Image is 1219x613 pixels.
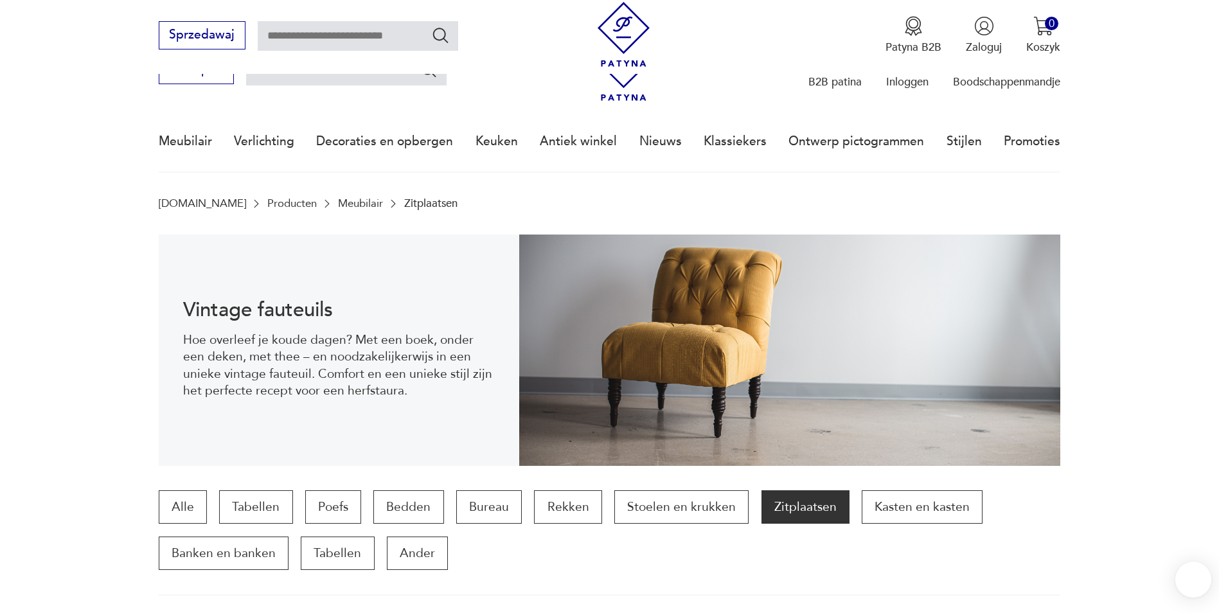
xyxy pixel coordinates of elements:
[591,2,656,67] img: Patyna - sklep z meblami i dekoracjami vintage
[387,537,448,570] a: Ander
[534,490,601,524] a: Rekken
[862,490,983,524] a: Kasten en kasten
[159,21,245,49] button: Sprzedawaj
[885,16,941,55] button: Patyna B2B
[404,197,458,209] p: Zitplaatsen
[267,197,317,209] a: Producten
[456,490,522,524] a: Bureau
[788,112,924,171] a: Ontwerp pictogrammen
[953,75,1060,89] p: Boodschappenmandje
[316,112,453,171] a: Decoraties en opbergen
[159,490,207,524] a: Alle
[761,490,850,524] a: Zitplaatsen
[1026,16,1060,55] button: 0Koszyk
[966,16,1002,55] button: Zaloguj
[614,490,749,524] a: Stoelen en krukken
[159,66,234,76] a: Verkopen
[234,112,294,171] a: Verlichting
[420,60,438,79] button: Zoeken
[301,537,374,570] a: Tabellen
[159,197,246,209] a: [DOMAIN_NAME]
[373,490,443,524] a: Bedden
[808,75,862,89] p: B2B patina
[974,16,994,36] img: Ikonka użytkownika
[519,235,1060,466] img: 9275102764de9360b0b1aa4293741aa9.jpg
[1175,562,1211,598] iframe: Smartsupp widget button
[476,112,518,171] a: Keuken
[431,26,450,44] button: Szukaj
[704,112,767,171] a: Klassiekers
[1004,112,1060,171] a: Promoties
[885,40,941,55] p: Patyna B2B
[1033,16,1053,36] img: Ikona koszyka
[886,75,929,89] p: Inloggen
[966,40,1002,55] p: Zaloguj
[903,16,923,36] img: Ikona medalu
[305,490,361,524] a: Poefs
[639,112,682,171] a: Nieuws
[159,112,212,171] a: Meubilair
[1045,17,1058,30] div: 0
[540,112,617,171] a: Antiek winkel
[159,31,245,41] a: Sprzedawaj
[183,301,495,319] h1: Vintage fauteuils
[338,197,383,209] a: Meubilair
[219,490,292,524] a: Tabellen
[947,112,982,171] a: Stijlen
[885,16,941,55] a: Ikona medaluPatyna B2B
[159,537,289,570] a: Banken en banken
[183,332,495,400] p: Hoe overleef je koude dagen? Met een boek, onder een deken, met thee – en noodzakelijkerwijs in e...
[1026,40,1060,55] p: Koszyk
